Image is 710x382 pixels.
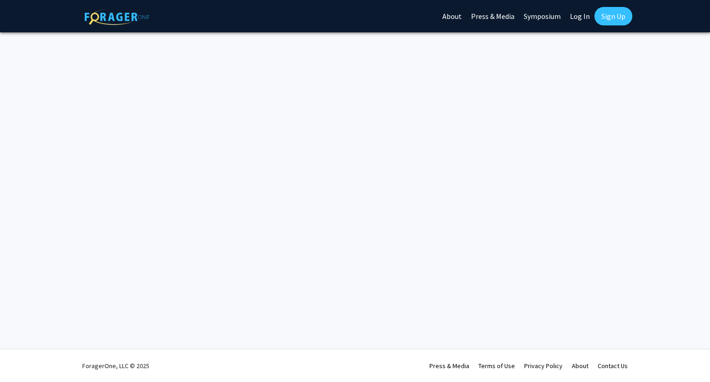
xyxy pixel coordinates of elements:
[594,7,632,25] a: Sign Up
[572,362,588,370] a: About
[85,9,149,25] img: ForagerOne Logo
[478,362,515,370] a: Terms of Use
[524,362,563,370] a: Privacy Policy
[82,350,149,382] div: ForagerOne, LLC © 2025
[429,362,469,370] a: Press & Media
[598,362,628,370] a: Contact Us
